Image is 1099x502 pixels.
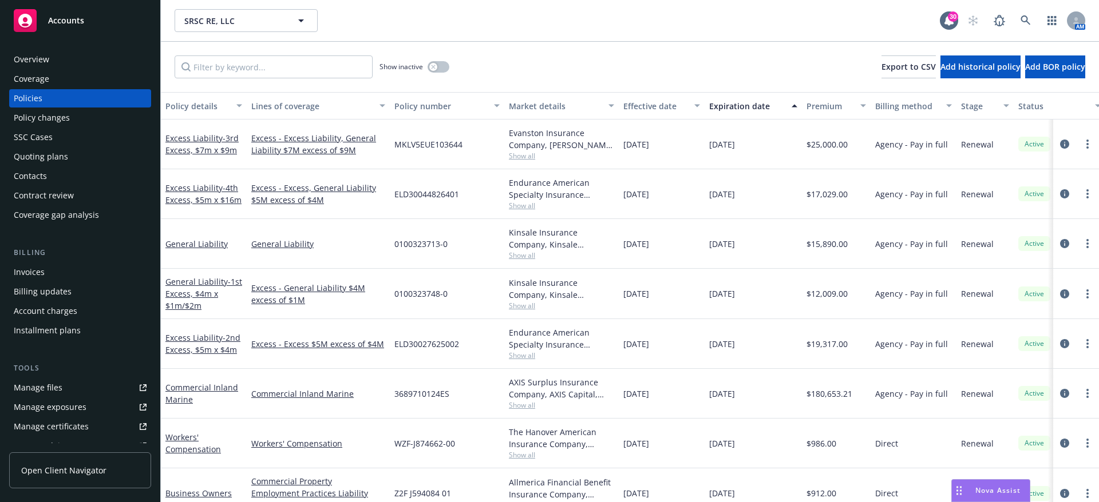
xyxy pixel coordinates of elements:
span: [DATE] [623,138,649,150]
div: SSC Cases [14,128,53,146]
span: Add historical policy [940,61,1021,72]
button: Nova Assist [951,479,1030,502]
div: Coverage [14,70,49,88]
div: Policy changes [14,109,70,127]
a: Policy changes [9,109,151,127]
span: [DATE] [709,338,735,350]
span: $15,890.00 [807,238,848,250]
a: circleInformation [1058,436,1072,450]
button: Premium [802,92,871,119]
a: Excess - Excess, General Liability $5M excess of $4M [251,182,385,206]
span: ELD30044826401 [394,188,459,200]
span: Renewal [961,188,994,200]
a: SSC Cases [9,128,151,146]
div: Market details [509,100,602,112]
span: [DATE] [623,388,649,400]
a: Overview [9,50,151,69]
a: Search [1014,9,1037,32]
a: circleInformation [1058,387,1072,400]
button: Billing method [871,92,956,119]
span: Agency - Pay in full [875,288,948,300]
a: circleInformation [1058,287,1072,301]
div: The Hanover American Insurance Company, Hanover Insurance Group [509,426,614,450]
a: Excess Liability [165,133,239,156]
span: $17,029.00 [807,188,848,200]
div: Kinsale Insurance Company, Kinsale Insurance, CRC Group [509,226,614,250]
a: circleInformation [1058,237,1072,250]
input: Filter by keyword... [175,55,373,78]
span: Add BOR policy [1025,61,1085,72]
a: Accounts [9,5,151,37]
span: [DATE] [709,138,735,150]
div: Overview [14,50,49,69]
a: Policies [9,89,151,107]
div: Billing updates [14,282,72,301]
a: Excess Liability [165,182,242,205]
span: Agency - Pay in full [875,388,948,400]
span: Active [1023,438,1046,448]
a: Report a Bug [988,9,1011,32]
span: 0100323748-0 [394,288,448,300]
div: Quoting plans [14,148,68,166]
div: Policy number [394,100,487,112]
a: Contract review [9,186,151,205]
a: Manage claims [9,437,151,455]
div: Effective date [623,100,687,112]
span: Active [1023,338,1046,349]
span: Direct [875,437,898,449]
div: Allmerica Financial Benefit Insurance Company, Hanover Insurance Group [509,476,614,500]
a: more [1081,287,1094,301]
a: Excess - Excess $5M excess of $4M [251,338,385,350]
div: Manage claims [14,437,72,455]
a: Commercial Property [251,475,385,487]
div: Contacts [14,167,47,185]
div: Installment plans [14,321,81,340]
a: Excess Liability [165,332,240,355]
div: Status [1018,100,1088,112]
a: Commercial Inland Marine [165,382,238,405]
a: more [1081,436,1094,450]
a: Manage files [9,379,151,397]
span: Show inactive [379,62,423,71]
div: Manage files [14,379,62,397]
a: more [1081,137,1094,151]
a: Business Owners [165,488,232,499]
span: Show all [509,400,614,410]
span: Renewal [961,138,994,150]
div: Manage certificates [14,417,89,436]
span: Renewal [961,338,994,350]
a: more [1081,237,1094,250]
span: Active [1023,238,1046,249]
a: more [1081,387,1094,400]
a: Manage exposures [9,398,151,416]
span: $180,653.21 [807,388,852,400]
div: Endurance American Specialty Insurance Company, Sompo International, CRC Group [509,177,614,201]
span: [DATE] [709,238,735,250]
span: [DATE] [623,437,649,449]
a: Start snowing [962,9,985,32]
button: Stage [956,92,1014,119]
div: 30 [948,11,958,22]
button: Market details [504,92,619,119]
a: General Liability [251,238,385,250]
a: more [1081,337,1094,350]
span: [DATE] [709,388,735,400]
span: Renewal [961,288,994,300]
span: Active [1023,289,1046,299]
span: - 1st Excess, $4m x $1m/$2m [165,276,242,311]
span: Active [1023,189,1046,199]
a: Installment plans [9,321,151,340]
span: [DATE] [709,288,735,300]
span: Renewal [961,388,994,400]
span: Open Client Navigator [21,464,106,476]
span: Renewal [961,238,994,250]
span: [DATE] [709,437,735,449]
span: Show all [509,201,614,210]
span: $19,317.00 [807,338,848,350]
span: Show all [509,151,614,161]
span: SRSC RE, LLC [184,15,283,27]
div: Stage [961,100,997,112]
span: MKLV5EUE103644 [394,138,462,150]
button: Policy number [390,92,504,119]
